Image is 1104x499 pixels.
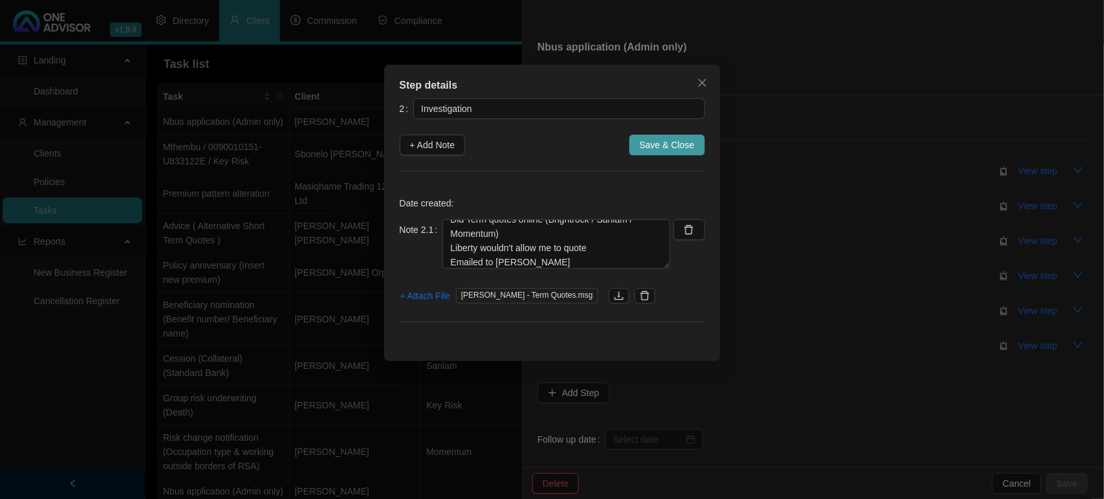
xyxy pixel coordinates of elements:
[400,289,450,303] span: + Attach File
[400,135,466,155] button: + Add Note
[640,138,695,152] span: Save & Close
[692,72,713,93] button: Close
[410,138,455,152] span: + Add Note
[456,288,598,304] span: [PERSON_NAME] - Term Quotes.msg
[400,78,705,93] div: Step details
[442,219,670,269] textarea: Did Term quotes online (Brightrock / Sanlam / Momentum) Liberty wouldn't allow me to quote Emaile...
[400,285,451,306] button: + Attach File
[697,78,708,88] span: close
[400,219,443,240] label: Note 2.1
[400,196,705,210] p: Date created:
[684,225,694,235] span: delete
[614,291,624,301] span: download
[400,98,414,119] label: 2
[629,135,705,155] button: Save & Close
[640,291,650,301] span: delete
